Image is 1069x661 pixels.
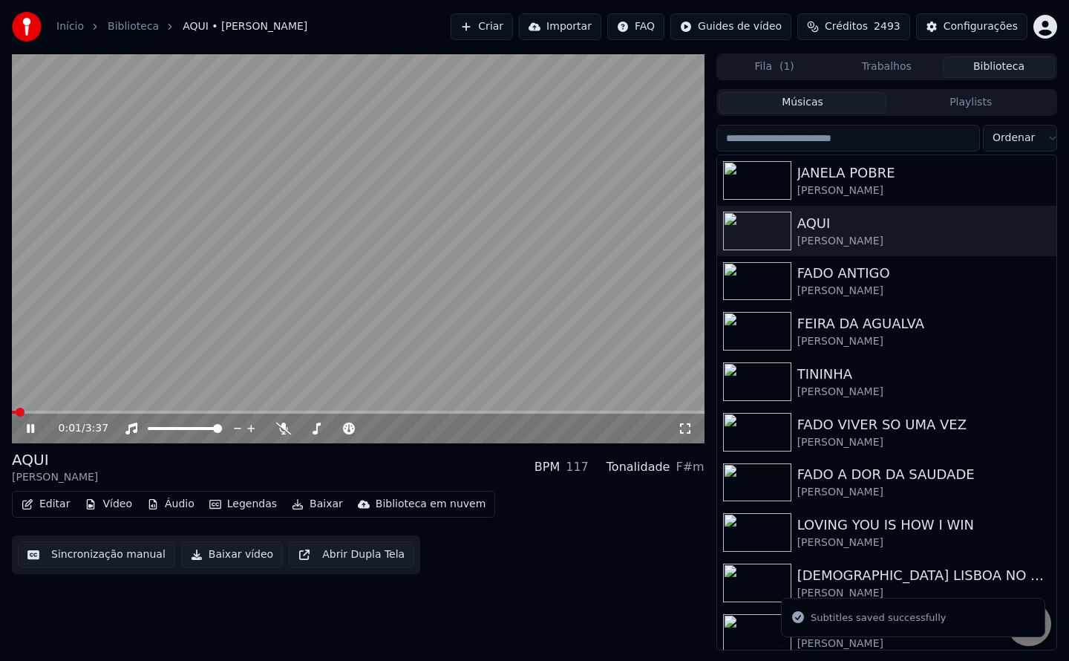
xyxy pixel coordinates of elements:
[825,19,868,34] span: Créditos
[79,494,138,515] button: Vídeo
[797,565,1050,586] div: [DEMOGRAPHIC_DATA] LISBOA NO CORACAO
[108,19,159,34] a: Biblioteca
[12,470,98,485] div: [PERSON_NAME]
[203,494,283,515] button: Legendas
[607,13,664,40] button: FAQ
[797,636,1050,651] div: [PERSON_NAME]
[607,458,670,476] div: Tonalidade
[797,464,1050,485] div: FADO A DOR DA SAUDADE
[797,313,1050,334] div: FEIRA DA AGUALVA
[719,56,831,78] button: Fila
[566,458,589,476] div: 117
[797,334,1050,349] div: [PERSON_NAME]
[12,449,98,470] div: AQUI
[916,13,1027,40] button: Configurações
[797,414,1050,435] div: FADO VIVER SO UMA VEZ
[85,421,108,436] span: 3:37
[797,385,1050,400] div: [PERSON_NAME]
[797,163,1050,183] div: JANELA POBRE
[519,13,601,40] button: Importar
[376,497,486,512] div: Biblioteca em nuvem
[797,263,1050,284] div: FADO ANTIGO
[797,213,1050,234] div: AQUI
[56,19,84,34] a: Início
[797,364,1050,385] div: TININHA
[797,515,1050,535] div: LOVING YOU IS HOW I WIN
[944,19,1018,34] div: Configurações
[676,458,704,476] div: F#m
[670,13,791,40] button: Guides de vídeo
[59,421,82,436] span: 0:01
[181,541,283,568] button: Baixar vídeo
[797,435,1050,450] div: [PERSON_NAME]
[451,13,513,40] button: Criar
[719,92,887,114] button: Músicas
[16,494,76,515] button: Editar
[797,183,1050,198] div: [PERSON_NAME]
[289,541,414,568] button: Abrir Dupla Tela
[141,494,200,515] button: Áudio
[12,12,42,42] img: youka
[797,586,1050,601] div: [PERSON_NAME]
[534,458,560,476] div: BPM
[797,234,1050,249] div: [PERSON_NAME]
[831,56,943,78] button: Trabalhos
[993,131,1035,146] span: Ordenar
[886,92,1055,114] button: Playlists
[943,56,1055,78] button: Biblioteca
[797,284,1050,299] div: [PERSON_NAME]
[18,541,175,568] button: Sincronização manual
[59,421,94,436] div: /
[183,19,307,34] span: AQUI • [PERSON_NAME]
[779,59,794,74] span: ( 1 )
[797,485,1050,500] div: [PERSON_NAME]
[797,535,1050,550] div: [PERSON_NAME]
[797,13,910,40] button: Créditos2493
[811,610,946,625] div: Subtitles saved successfully
[286,494,349,515] button: Baixar
[874,19,900,34] span: 2493
[56,19,307,34] nav: breadcrumb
